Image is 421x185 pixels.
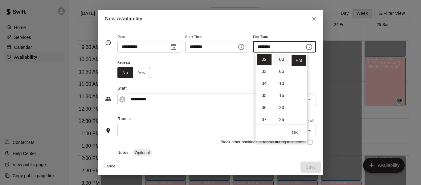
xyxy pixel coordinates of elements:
[274,78,289,89] li: 10 minutes
[257,90,272,101] li: 5 hours
[105,128,111,134] svg: Rooms
[274,66,289,77] li: 5 minutes
[257,54,272,65] li: 2 hours
[257,102,272,113] li: 6 hours
[235,41,247,53] button: Choose time, selected time is 10:00 AM
[118,117,131,121] span: Rooms
[118,84,316,94] span: Staff
[274,102,289,113] li: 20 minutes
[305,126,314,135] button: Open
[105,40,111,46] svg: Timing
[105,96,111,102] svg: Staff
[253,33,316,41] span: End Time
[117,150,129,155] span: Notes
[274,90,289,101] li: 15 minutes
[274,114,289,125] li: 25 minutes
[273,53,290,124] ul: Select minutes
[185,33,248,41] span: Start Time
[133,67,150,78] button: Yes
[285,127,305,138] button: OK
[132,150,152,155] span: Optional
[167,41,180,53] button: Choose date, selected date is Oct 19, 2025
[100,162,120,171] button: Cancel
[309,13,320,24] button: Close
[257,66,272,77] li: 3 hours
[290,53,307,124] ul: Select meridiem
[292,55,306,66] li: PM
[303,41,315,53] button: Choose time, selected time is 2:30 PM
[105,15,142,23] h6: New Availability
[257,78,272,89] li: 4 hours
[117,67,133,78] button: No
[255,53,273,124] ul: Select hours
[221,139,304,145] span: Block other bookings in rooms during this time?
[305,95,314,104] button: Open
[274,54,289,65] li: 0 minutes
[117,59,155,67] span: Repeats
[257,114,272,125] li: 7 hours
[117,67,150,78] div: outlined button group
[117,33,180,41] span: Date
